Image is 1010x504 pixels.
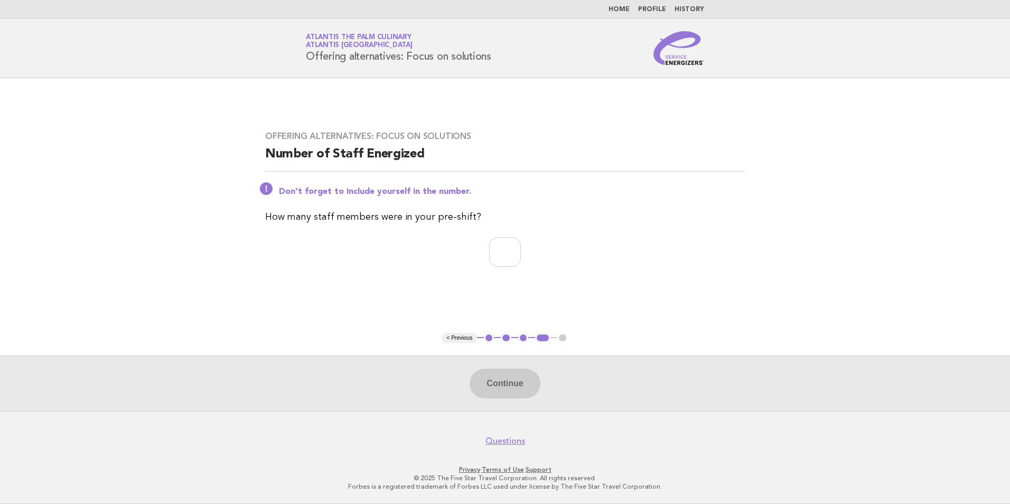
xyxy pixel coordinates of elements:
span: Atlantis [GEOGRAPHIC_DATA] [306,42,413,49]
p: © 2025 The Five Star Travel Corporation. All rights reserved. [182,474,828,482]
a: Questions [485,436,525,446]
a: Home [609,6,630,13]
a: History [675,6,704,13]
button: 3 [518,333,529,343]
a: Support [526,466,551,473]
a: Atlantis The Palm CulinaryAtlantis [GEOGRAPHIC_DATA] [306,34,413,49]
button: < Previous [442,333,476,343]
button: 1 [484,333,494,343]
p: Don't forget to include yourself in the number. [279,186,745,197]
p: Forbes is a registered trademark of Forbes LLC used under license by The Five Star Travel Corpora... [182,482,828,491]
a: Privacy [459,466,480,473]
h1: Offering alternatives: Focus on solutions [306,34,491,62]
button: 2 [501,333,511,343]
button: 4 [535,333,550,343]
p: How many staff members were in your pre-shift? [265,210,745,225]
p: · · [182,465,828,474]
a: Terms of Use [482,466,524,473]
h3: Offering alternatives: Focus on solutions [265,131,745,142]
a: Profile [638,6,666,13]
h2: Number of Staff Energized [265,146,745,172]
img: Service Energizers [653,31,704,65]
